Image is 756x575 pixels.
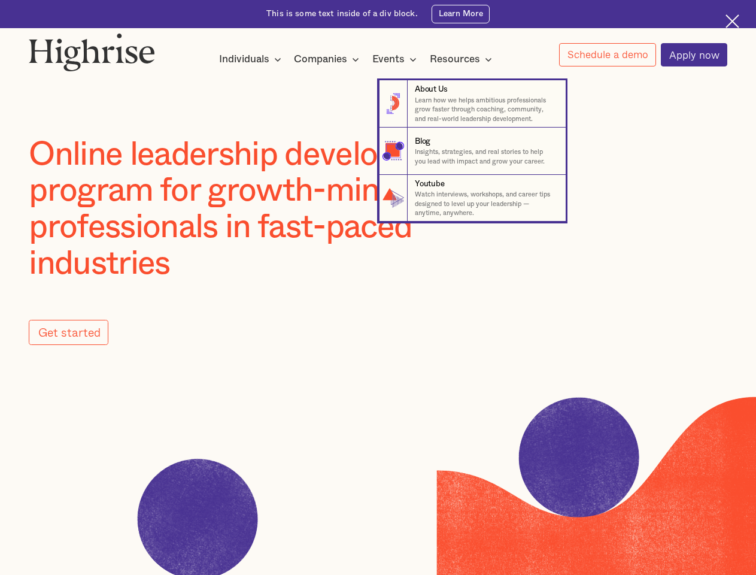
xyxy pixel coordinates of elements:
div: Resources [430,52,496,66]
div: Individuals [219,52,285,66]
div: Events [372,52,420,66]
a: Get started [29,320,108,345]
p: Insights, strategies, and real stories to help you lead with impact and grow your career. [415,147,556,166]
div: About Us [415,84,448,95]
div: Companies [294,52,363,66]
img: Highrise logo [29,33,155,71]
a: Apply now [661,43,727,66]
a: Learn More [432,5,489,23]
a: BlogInsights, strategies, and real stories to help you lead with impact and grow your career. [379,128,566,175]
div: Companies [294,52,347,66]
div: This is some text inside of a div block. [266,8,418,20]
a: Schedule a demo [559,43,656,66]
nav: Resources [19,61,737,222]
p: Watch interviews, workshops, and career tips designed to level up your leadership — anytime, anyw... [415,190,556,217]
a: About UsLearn how we helps ambitious professionals grow faster through coaching, community, and r... [379,80,566,128]
a: YoutubeWatch interviews, workshops, and career tips designed to level up your leadership — anytim... [379,175,566,222]
p: Learn how we helps ambitious professionals grow faster through coaching, community, and real-worl... [415,96,556,123]
div: Events [372,52,405,66]
div: Resources [430,52,480,66]
div: Individuals [219,52,269,66]
img: Cross icon [725,14,739,28]
div: Youtube [415,178,444,190]
div: Blog [415,136,430,147]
